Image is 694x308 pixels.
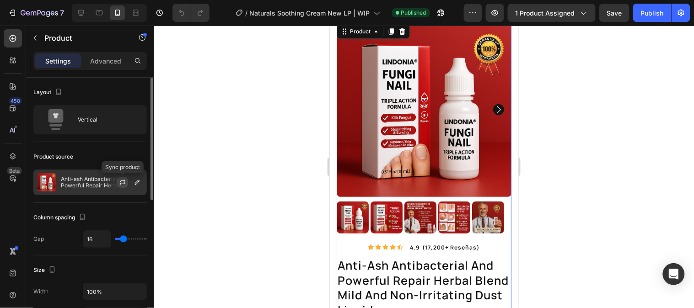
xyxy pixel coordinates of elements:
[33,235,44,243] div: Gap
[33,153,73,161] div: Product source
[516,8,575,18] span: 1 product assigned
[44,32,122,43] p: Product
[607,9,622,17] span: Save
[60,7,64,18] p: 7
[663,263,685,285] div: Open Intercom Messenger
[4,4,68,22] button: 7
[33,212,88,224] div: Column spacing
[330,26,518,308] iframe: Design area
[90,56,121,66] p: Advanced
[33,287,48,296] div: Width
[250,8,370,18] span: Naturals Soothing Cream New LP | WIP
[246,8,248,18] span: /
[641,8,664,18] div: Publish
[38,173,56,191] img: product feature img
[83,283,146,300] input: Auto
[78,109,134,130] div: Vertical
[83,231,111,247] input: Auto
[33,264,58,276] div: Size
[599,4,629,22] button: Save
[633,4,672,22] button: Publish
[7,167,22,175] div: Beta
[61,176,143,189] p: Anti-ash Antibacterial And Powerful Repair Herbal Blend Mild And Non-irritating Dust Liquid
[9,97,22,105] div: 450
[33,86,64,99] div: Layout
[508,4,596,22] button: 1 product assigned
[172,4,210,22] div: Undo/Redo
[45,56,71,66] p: Settings
[18,2,43,10] div: Product
[7,232,182,293] h1: anti-ash antibacterial and powerful repair herbal blend mild and non-irritating dust liquid
[401,9,426,17] span: Published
